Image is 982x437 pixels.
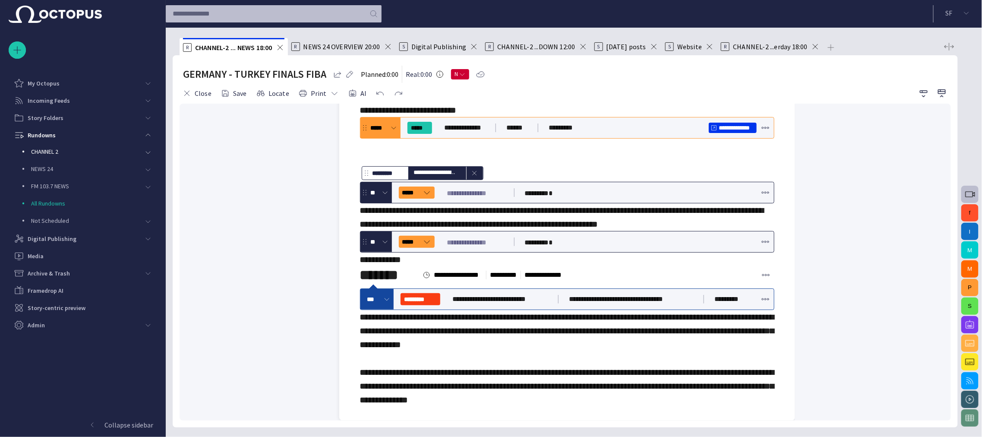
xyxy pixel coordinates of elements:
p: Planned: 0:00 [361,69,398,79]
div: RCHANNEL-2 ...DOWN 12:00 [482,38,590,55]
button: Save [218,85,250,101]
button: f [961,204,979,222]
img: Octopus News Room [9,6,102,23]
div: RCHANNEL-2 ... NEWS 18:00 [180,38,288,55]
p: Not Scheduled [31,216,139,225]
p: Digital Publishing [28,234,76,243]
button: P [961,279,979,296]
button: M [961,241,979,259]
p: R [721,42,729,51]
p: Story-centric preview [28,304,85,312]
span: N [455,70,459,79]
span: [DATE] posts [606,42,646,51]
div: SDigital Publishing [396,38,482,55]
p: CHANNEL 2 [31,147,139,156]
button: N [451,66,469,82]
button: I [961,223,979,240]
p: All Rundowns [31,199,157,208]
button: SF [939,5,977,21]
button: Locate [253,85,292,101]
span: Digital Publishing [411,42,466,51]
button: M [961,260,979,278]
span: Website [677,42,702,51]
p: Framedrop AI [28,286,63,295]
p: Archive & Trash [28,269,70,278]
p: S F [946,8,953,18]
p: Incoming Feeds [28,96,70,105]
span: NEWS 24 OVERVIEW 20:00 [303,42,380,51]
ul: main menu [9,75,157,334]
button: Print [296,85,342,101]
button: S [961,298,979,315]
div: SWebsite [662,38,717,55]
p: Real: 0:00 [406,69,432,79]
div: All Rundowns [14,196,157,213]
p: R [485,42,494,51]
p: S [399,42,408,51]
p: Rundowns [28,131,56,139]
h2: GERMANY - TURKEY FINALS FIBA [183,67,326,81]
span: CHANNEL-2 ...DOWN 12:00 [497,42,575,51]
p: Media [28,252,44,260]
div: RNEWS 24 OVERVIEW 20:00 [288,38,396,55]
button: Collapse sidebar [9,416,157,434]
div: Story-centric preview [9,299,157,317]
span: CHANNEL-2 ... NEWS 18:00 [195,43,272,52]
div: Framedrop AI [9,282,157,299]
div: S[DATE] posts [591,38,662,55]
button: AI [345,85,369,101]
p: FM 103.7 NEWS [31,182,139,190]
p: My Octopus [28,79,60,88]
span: CHANNEL-2 ...erday 18:00 [733,42,808,51]
p: R [291,42,300,51]
div: Media [9,247,157,265]
div: RCHANNEL-2 ...erday 18:00 [717,38,823,55]
p: Admin [28,321,45,329]
p: Story Folders [28,114,63,122]
p: S [665,42,674,51]
p: R [183,43,192,52]
p: NEWS 24 [31,165,139,173]
p: Collapse sidebar [104,420,153,430]
button: Close [180,85,215,101]
p: S [594,42,603,51]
